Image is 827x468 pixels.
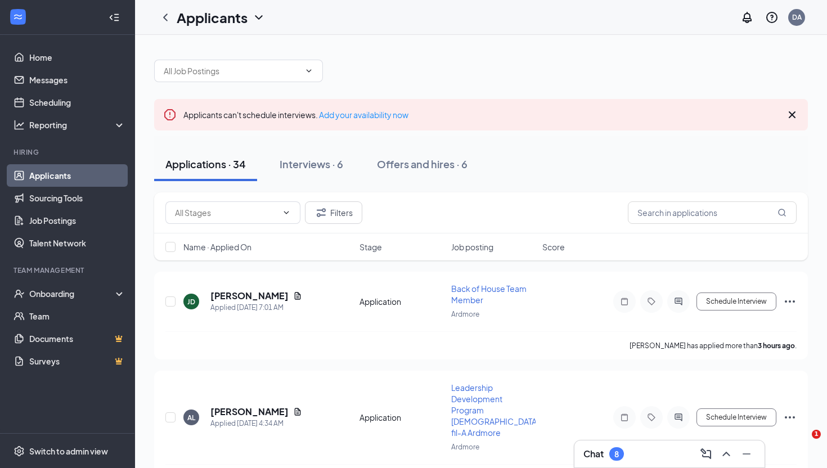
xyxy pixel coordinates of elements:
div: Onboarding [29,288,116,299]
button: Schedule Interview [696,292,776,310]
svg: Tag [645,297,658,306]
span: Applicants can't schedule interviews. [183,110,408,120]
div: Switch to admin view [29,445,108,457]
button: ChevronUp [717,445,735,463]
div: 8 [614,449,619,459]
div: Application [359,412,444,423]
svg: ChevronDown [282,208,291,217]
h5: [PERSON_NAME] [210,290,289,302]
svg: Ellipses [783,411,797,424]
a: Applicants [29,164,125,187]
a: DocumentsCrown [29,327,125,350]
a: Team [29,305,125,327]
a: Job Postings [29,209,125,232]
svg: WorkstreamLogo [12,11,24,22]
a: SurveysCrown [29,350,125,372]
svg: Error [163,108,177,121]
div: AL [187,413,195,422]
input: All Job Postings [164,65,300,77]
div: Offers and hires · 6 [377,157,468,171]
a: Talent Network [29,232,125,254]
span: Stage [359,241,382,253]
svg: ChevronLeft [159,11,172,24]
span: Job posting [451,241,493,253]
a: Scheduling [29,91,125,114]
span: Score [542,241,565,253]
span: Leadership Development Program [DEMOGRAPHIC_DATA]-fil-A Ardmore [451,382,543,438]
a: Messages [29,69,125,91]
div: Hiring [14,147,123,157]
svg: Note [618,413,631,422]
a: Home [29,46,125,69]
svg: ActiveChat [672,297,685,306]
div: Application [359,296,444,307]
svg: ChevronUp [720,447,733,461]
input: All Stages [175,206,277,219]
button: ComposeMessage [697,445,715,463]
h1: Applicants [177,8,248,27]
svg: Cross [785,108,799,121]
h3: Chat [583,448,604,460]
svg: Document [293,407,302,416]
svg: Document [293,291,302,300]
span: Name · Applied On [183,241,251,253]
svg: ChevronDown [252,11,266,24]
svg: UserCheck [14,288,25,299]
svg: Note [618,297,631,306]
div: Interviews · 6 [280,157,343,171]
p: [PERSON_NAME] has applied more than . [630,341,797,350]
span: Back of House Team Member [451,283,527,305]
svg: Tag [645,413,658,422]
svg: MagnifyingGlass [777,208,786,217]
svg: Filter [314,206,328,219]
span: 1 [812,430,821,439]
svg: ComposeMessage [699,447,713,461]
svg: ActiveChat [672,413,685,422]
div: Applied [DATE] 4:34 AM [210,418,302,429]
a: Sourcing Tools [29,187,125,209]
div: JD [187,297,195,307]
span: Ardmore [451,443,479,451]
a: Add your availability now [319,110,408,120]
div: DA [792,12,802,22]
span: Ardmore [451,310,479,318]
div: Applied [DATE] 7:01 AM [210,302,302,313]
svg: Notifications [740,11,754,24]
button: Minimize [738,445,756,463]
svg: Analysis [14,119,25,130]
b: 3 hours ago [758,341,795,350]
input: Search in applications [628,201,797,224]
svg: Settings [14,445,25,457]
svg: QuestionInfo [765,11,779,24]
svg: Ellipses [783,295,797,308]
svg: Minimize [740,447,753,461]
svg: ChevronDown [304,66,313,75]
button: Schedule Interview [696,408,776,426]
svg: Collapse [109,12,120,23]
div: Team Management [14,265,123,275]
button: Filter Filters [305,201,362,224]
div: Applications · 34 [165,157,246,171]
iframe: Intercom live chat [789,430,816,457]
div: Reporting [29,119,126,130]
h5: [PERSON_NAME] [210,406,289,418]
